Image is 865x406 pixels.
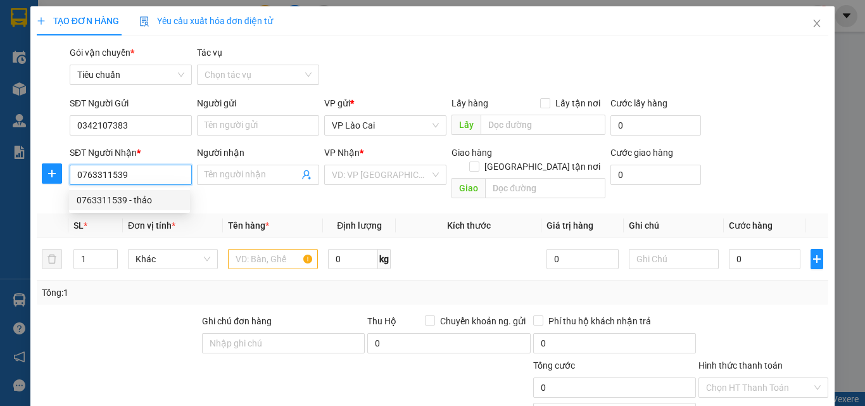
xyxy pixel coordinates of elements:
span: Thu Hộ [367,316,396,326]
span: SL [73,220,84,231]
label: Ghi chú đơn hàng [202,316,272,326]
button: Close [799,6,835,42]
input: VD: Bàn, Ghế [228,249,318,269]
div: 0763311539 - thảo [69,190,190,210]
label: Tác vụ [197,48,222,58]
strong: 024 3236 3236 - [6,48,127,70]
label: Cước lấy hàng [610,98,667,108]
div: SĐT Người Nhận [70,146,192,160]
span: Tên hàng [228,220,269,231]
input: Cước lấy hàng [610,115,701,136]
span: Lấy [451,115,481,135]
div: Người nhận [197,146,319,160]
span: Phí thu hộ khách nhận trả [543,314,656,328]
strong: 0888 827 827 - 0848 827 827 [27,60,127,82]
span: Giao [451,178,485,198]
div: VP gửi [324,96,446,110]
span: Tiêu chuẩn [77,65,184,84]
span: plus [37,16,46,25]
span: Yêu cầu xuất hóa đơn điện tử [139,16,273,26]
span: close [812,18,822,29]
span: user-add [301,170,312,180]
input: Dọc đường [485,178,605,198]
div: Người gửi [197,96,319,110]
span: Tổng cước [533,360,575,371]
span: Khác [136,250,210,269]
button: delete [42,249,62,269]
span: TẠO ĐƠN HÀNG [37,16,119,26]
span: Gói vận chuyển [70,48,134,58]
span: kg [378,249,391,269]
input: Ghi Chú [629,249,719,269]
div: 0763311539 - thảo [77,193,182,207]
strong: Công ty TNHH Phúc Xuyên [13,6,119,34]
label: Hình thức thanh toán [698,360,783,371]
span: Chuyển khoản ng. gửi [435,314,531,328]
span: Kích thước [447,220,491,231]
span: plus [811,254,823,264]
span: Lấy tận nơi [550,96,605,110]
input: 0 [546,249,618,269]
span: VP Lào Cai [332,116,439,135]
th: Ghi chú [624,213,724,238]
span: plus [42,168,61,179]
div: SĐT Người Gửi [70,96,192,110]
img: icon [139,16,149,27]
span: Định lượng [337,220,382,231]
button: plus [811,249,823,269]
span: Giao hàng [451,148,492,158]
label: Cước giao hàng [610,148,673,158]
input: Dọc đường [481,115,605,135]
span: Đơn vị tính [128,220,175,231]
span: VP Nhận [324,148,360,158]
span: Cước hàng [729,220,773,231]
span: Giá trị hàng [546,220,593,231]
span: Gửi hàng Hạ Long: Hotline: [11,85,122,118]
span: [GEOGRAPHIC_DATA] tận nơi [479,160,605,174]
button: plus [42,163,62,184]
input: Cước giao hàng [610,165,701,185]
input: Ghi chú đơn hàng [202,333,365,353]
span: Lấy hàng [451,98,488,108]
div: Tổng: 1 [42,286,335,300]
span: Gửi hàng [GEOGRAPHIC_DATA]: Hotline: [6,37,127,82]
